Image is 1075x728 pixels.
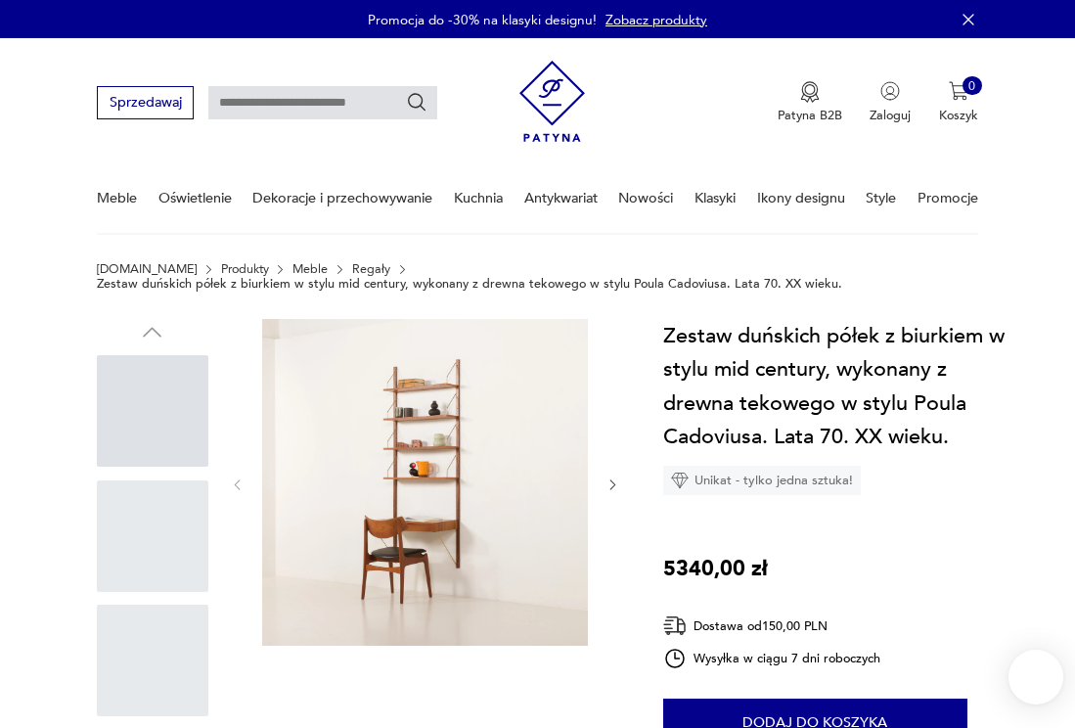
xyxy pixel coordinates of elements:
div: Unikat - tylko jedna sztuka! [663,466,861,495]
button: 0Koszyk [939,81,978,124]
p: Zestaw duńskich półek z biurkiem w stylu mid century, wykonany z drewna tekowego w stylu Poula Ca... [97,277,842,291]
img: Ikona koszyka [949,81,968,101]
a: Regały [352,262,390,276]
h1: Zestaw duńskich półek z biurkiem w stylu mid century, wykonany z drewna tekowego w stylu Poula Ca... [663,319,1015,453]
img: Zdjęcie produktu Zestaw duńskich półek z biurkiem w stylu mid century, wykonany z drewna tekowego... [262,319,589,646]
button: Zaloguj [870,81,911,124]
a: Oświetlenie [158,164,232,232]
a: [DOMAIN_NAME] [97,262,197,276]
img: Ikonka użytkownika [880,81,900,101]
img: Ikona diamentu [671,472,689,489]
a: Meble [97,164,137,232]
a: Style [866,164,896,232]
a: Meble [292,262,328,276]
a: Zobacz produkty [605,11,707,29]
a: Klasyki [694,164,736,232]
a: Kuchnia [454,164,503,232]
button: Szukaj [406,92,427,114]
a: Produkty [221,262,269,276]
a: Sprzedawaj [97,98,194,110]
a: Promocje [918,164,978,232]
img: Ikona dostawy [663,614,687,638]
img: Patyna - sklep z meblami i dekoracjami vintage [519,54,585,149]
button: Patyna B2B [778,81,842,124]
p: Patyna B2B [778,107,842,124]
div: 0 [963,76,982,96]
p: Koszyk [939,107,978,124]
a: Nowości [618,164,673,232]
p: Promocja do -30% na klasyki designu! [368,11,597,29]
p: 5340,00 zł [663,552,768,585]
p: Zaloguj [870,107,911,124]
iframe: Smartsupp widget button [1008,650,1063,705]
button: Sprzedawaj [97,86,194,118]
a: Dekoracje i przechowywanie [252,164,432,232]
a: Ikona medaluPatyna B2B [778,81,842,124]
img: Ikona medalu [800,81,820,103]
a: Antykwariat [524,164,598,232]
a: Ikony designu [757,164,845,232]
div: Dostawa od 150,00 PLN [663,614,880,638]
div: Wysyłka w ciągu 7 dni roboczych [663,647,880,670]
